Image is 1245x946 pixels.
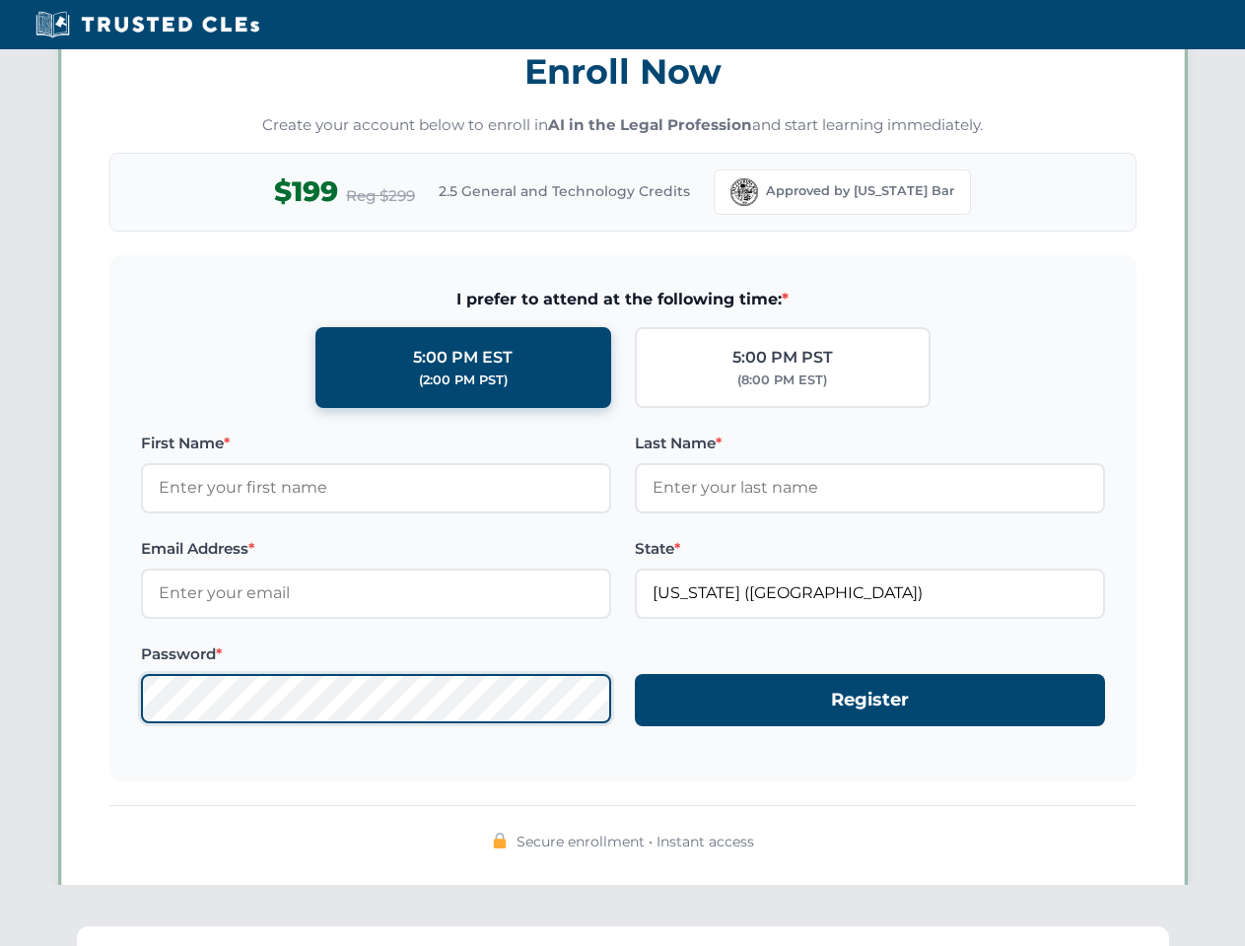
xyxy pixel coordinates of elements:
[109,40,1137,102] h3: Enroll Now
[141,287,1105,312] span: I prefer to attend at the following time:
[141,537,611,561] label: Email Address
[30,10,265,39] img: Trusted CLEs
[635,463,1105,512] input: Enter your last name
[635,569,1105,618] input: Florida (FL)
[732,345,833,371] div: 5:00 PM PST
[141,642,611,666] label: Password
[517,831,754,852] span: Secure enrollment • Instant access
[439,180,690,202] span: 2.5 General and Technology Credits
[766,181,954,201] span: Approved by [US_STATE] Bar
[346,184,415,208] span: Reg $299
[730,178,758,206] img: Florida Bar
[548,115,752,134] strong: AI in the Legal Profession
[492,833,508,848] img: 🔒
[413,345,513,371] div: 5:00 PM EST
[635,537,1105,561] label: State
[737,371,827,390] div: (8:00 PM EST)
[419,371,508,390] div: (2:00 PM PST)
[141,432,611,455] label: First Name
[141,463,611,512] input: Enter your first name
[274,169,338,214] span: $199
[635,674,1105,726] button: Register
[141,569,611,618] input: Enter your email
[109,114,1137,137] p: Create your account below to enroll in and start learning immediately.
[635,432,1105,455] label: Last Name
